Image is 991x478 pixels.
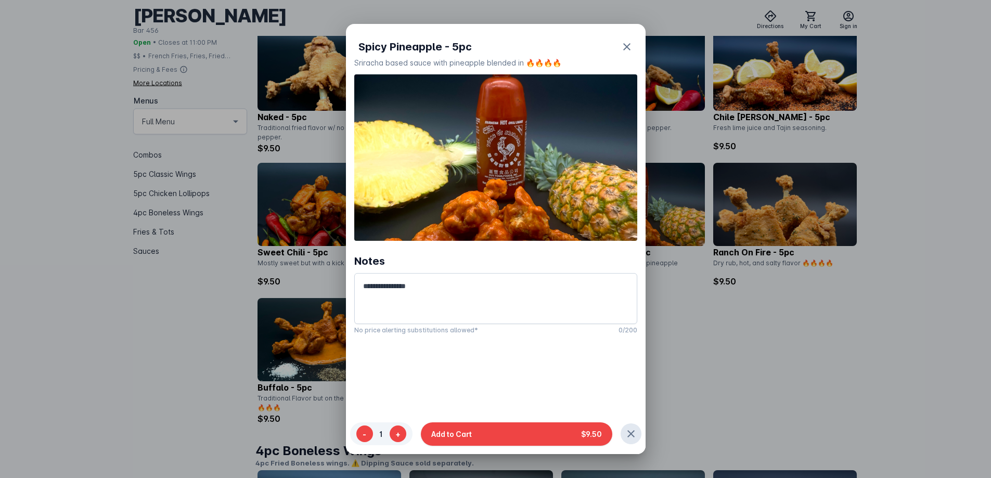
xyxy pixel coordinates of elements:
[373,429,390,440] span: 1
[581,429,602,440] span: $9.50
[390,426,406,443] button: +
[354,324,478,334] mat-hint: No price alerting substitutions allowed*
[356,426,373,443] button: -
[354,57,637,68] div: Sriracha based sauce with pineapple blended in 🔥🔥🔥🔥
[431,429,472,440] span: Add to Cart
[358,39,472,55] span: Spicy Pineapple - 5pc
[421,422,612,446] button: Add to Cart$9.50
[354,253,385,269] div: Notes
[619,324,637,334] mat-hint: 0/200
[354,74,637,241] img: bdf063a8-059d-4ffa-a9c8-27851ea64b0f.jpg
